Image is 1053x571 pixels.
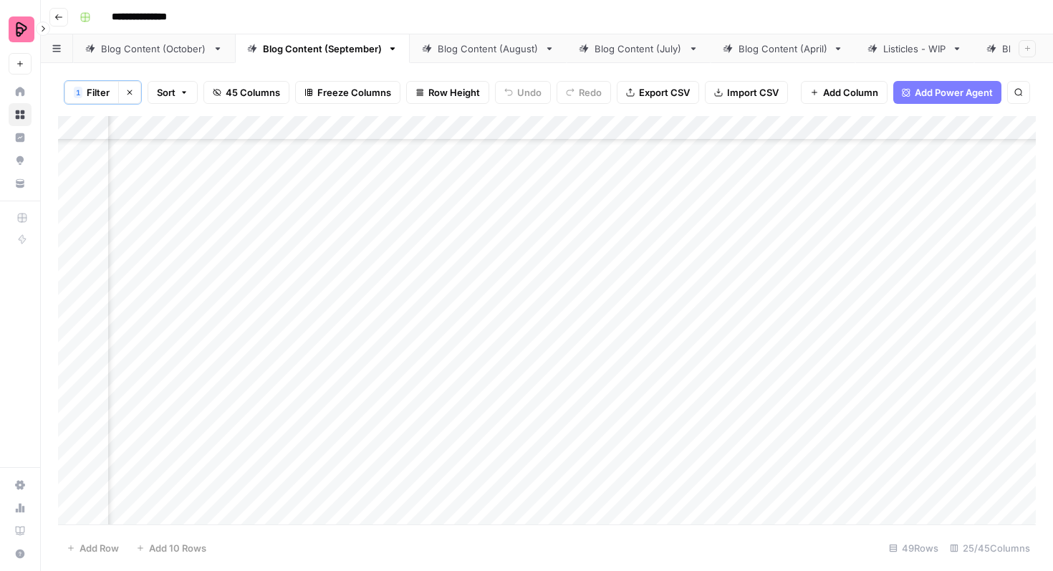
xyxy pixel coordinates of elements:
[711,34,855,63] a: Blog Content (April)
[883,42,946,56] div: Listicles - WIP
[80,541,119,555] span: Add Row
[428,85,480,100] span: Row Height
[76,87,80,98] span: 1
[9,149,32,172] a: Opportunities
[73,34,235,63] a: Blog Content (October)
[9,80,32,103] a: Home
[739,42,827,56] div: Blog Content (April)
[9,542,32,565] button: Help + Support
[9,103,32,126] a: Browse
[617,81,699,104] button: Export CSV
[579,85,602,100] span: Redo
[226,85,280,100] span: 45 Columns
[915,85,993,100] span: Add Power Agent
[893,81,1001,104] button: Add Power Agent
[148,81,198,104] button: Sort
[295,81,400,104] button: Freeze Columns
[410,34,567,63] a: Blog Content (August)
[801,81,888,104] button: Add Column
[58,537,128,560] button: Add Row
[639,85,690,100] span: Export CSV
[823,85,878,100] span: Add Column
[203,81,289,104] button: 45 Columns
[74,87,82,98] div: 1
[9,172,32,195] a: Your Data
[157,85,175,100] span: Sort
[944,537,1036,560] div: 25/45 Columns
[317,85,391,100] span: Freeze Columns
[87,85,110,100] span: Filter
[149,541,206,555] span: Add 10 Rows
[9,11,32,47] button: Workspace: Preply
[727,85,779,100] span: Import CSV
[9,16,34,42] img: Preply Logo
[9,519,32,542] a: Learning Hub
[517,85,542,100] span: Undo
[406,81,489,104] button: Row Height
[705,81,788,104] button: Import CSV
[9,126,32,149] a: Insights
[9,496,32,519] a: Usage
[557,81,611,104] button: Redo
[495,81,551,104] button: Undo
[101,42,207,56] div: Blog Content (October)
[64,81,118,104] button: 1Filter
[567,34,711,63] a: Blog Content (July)
[235,34,410,63] a: Blog Content (September)
[855,34,974,63] a: Listicles - WIP
[128,537,215,560] button: Add 10 Rows
[263,42,382,56] div: Blog Content (September)
[595,42,683,56] div: Blog Content (July)
[883,537,944,560] div: 49 Rows
[438,42,539,56] div: Blog Content (August)
[9,474,32,496] a: Settings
